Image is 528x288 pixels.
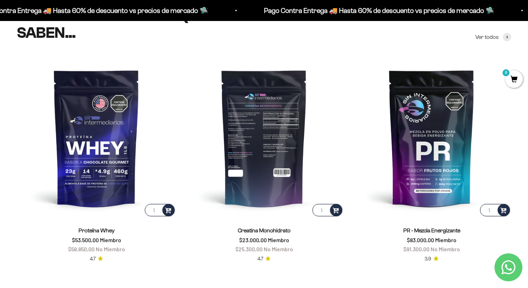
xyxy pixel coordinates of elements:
p: Pago Contra Entrega 🚚 Hasta 60% de descuento vs precios de mercado 🛸 [264,5,494,16]
span: $53.500,00 [72,237,99,243]
span: $91.300,00 [403,246,430,252]
span: $23.000,00 [239,237,267,243]
span: $58.850,00 [68,246,95,252]
img: Creatina Monohidrato [184,58,344,218]
a: 0 [505,76,523,84]
a: PR - Mezcla Energizante [403,227,460,233]
a: 4.74.7 de 5.0 estrellas [90,255,103,263]
span: Miembro [268,237,289,243]
span: 3.9 [425,255,431,263]
mark: 0 [502,69,510,77]
a: 4.74.7 de 5.0 estrellas [257,255,271,263]
span: Miembro [435,237,456,243]
span: No Miembro [96,246,125,252]
a: Creatina Monohidrato [238,227,291,233]
span: No Miembro [264,246,293,252]
span: No Miembro [431,246,460,252]
a: 3.93.9 de 5.0 estrellas [425,255,439,263]
a: Proteína Whey [79,227,115,233]
span: $25.300,00 [235,246,263,252]
span: 4.7 [90,255,96,263]
span: $83.000,00 [407,237,434,243]
span: 4.7 [257,255,263,263]
split-lines: LOS FAVORITOS DE LOS QUE SABEN... [17,7,208,41]
span: Ver todos [475,33,499,42]
span: Miembro [100,237,121,243]
a: Ver todos [475,33,511,42]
